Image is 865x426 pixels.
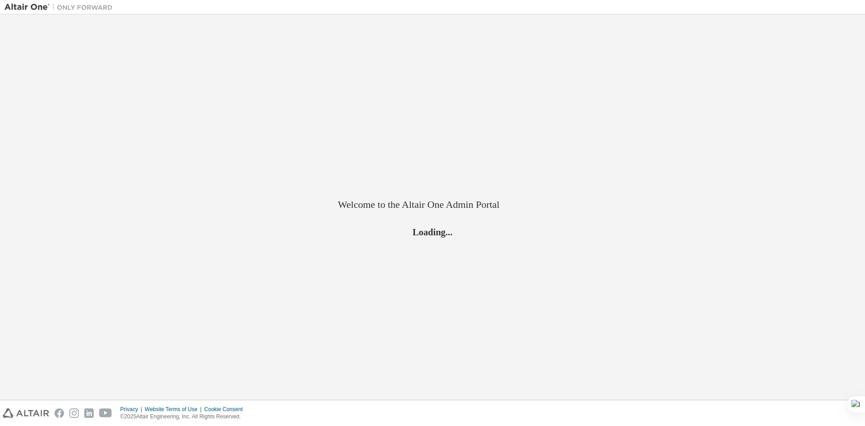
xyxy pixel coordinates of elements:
[120,406,145,413] div: Privacy
[120,413,248,421] p: © 2025 Altair Engineering, Inc. All Rights Reserved.
[3,408,49,418] img: altair_logo.svg
[5,3,117,12] img: Altair One
[69,408,79,418] img: instagram.svg
[84,408,94,418] img: linkedin.svg
[55,408,64,418] img: facebook.svg
[99,408,112,418] img: youtube.svg
[204,406,248,413] div: Cookie Consent
[338,226,527,238] h2: Loading...
[338,198,527,211] h2: Welcome to the Altair One Admin Portal
[145,406,204,413] div: Website Terms of Use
